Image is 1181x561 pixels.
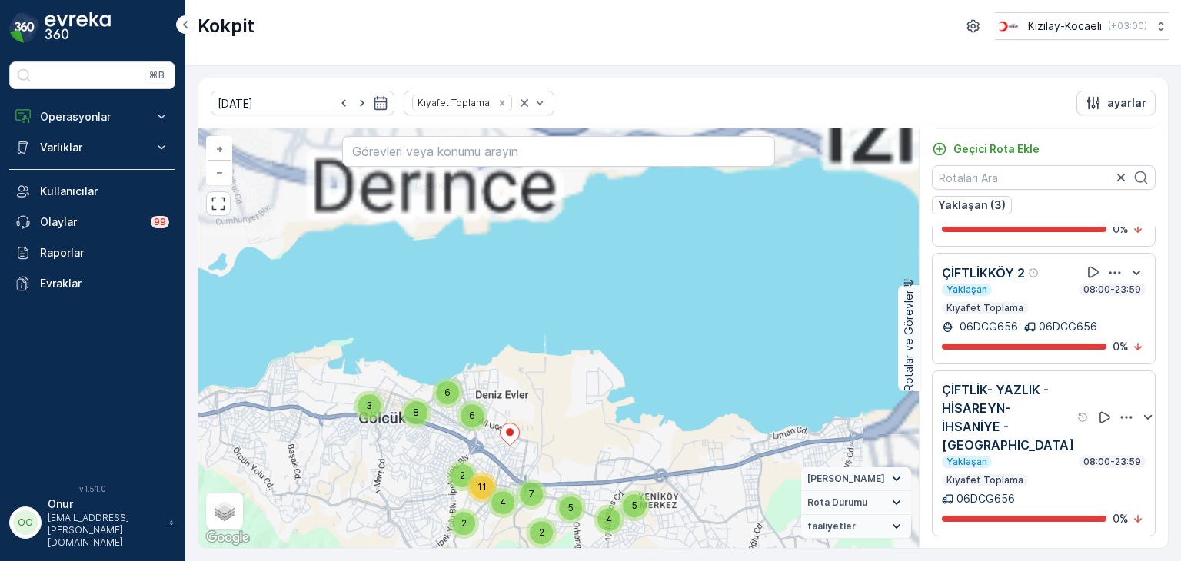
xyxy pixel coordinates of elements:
span: 4 [500,496,506,508]
p: Kıyafet Toplama [945,474,1025,486]
div: 4 [594,504,624,535]
p: 0 % [1113,221,1129,237]
a: Kullanıcılar [9,176,175,207]
a: Geçici Rota Ekle [932,141,1040,157]
div: 2 [447,460,477,491]
a: Olaylar99 [9,207,175,237]
p: 0 % [1113,511,1129,526]
p: ÇİFTLİKKÖY 2 [942,264,1025,282]
a: Layers [208,494,241,528]
span: + [216,142,223,155]
p: 06DCG656 [1039,319,1097,334]
span: [PERSON_NAME] [807,473,885,485]
p: 06DCG656 [956,491,1015,506]
span: 6 [444,387,451,398]
span: 5 [632,500,637,511]
span: − [216,165,224,178]
div: 6 [432,377,463,408]
span: 5 [568,502,574,513]
div: 7 [516,479,547,510]
p: Olaylar [40,214,141,230]
p: Operasyonlar [40,109,145,124]
p: Yaklaşan [945,456,989,468]
div: 11 [467,472,497,503]
div: Yardım Araç İkonu [1077,411,1090,423]
div: 5 [555,493,586,523]
p: Yaklaşan (3) [938,198,1006,213]
div: 6 [457,400,487,431]
summary: faaliyetler [801,515,911,539]
p: Geçici Rota Ekle [953,141,1040,157]
div: 8 [401,397,431,428]
button: Yaklaşan (3) [932,196,1012,214]
div: 4 [487,487,518,518]
a: Evraklar [9,268,175,299]
p: Evraklar [40,276,169,291]
div: Yardım Araç İkonu [1028,267,1040,279]
input: Rotaları Ara [932,165,1156,190]
div: 2 [526,517,557,548]
p: ÇİFTLİK- YAZLIK -HİSAREYN- İHSANİYE -[GEOGRAPHIC_DATA] [942,380,1074,454]
span: 6 [469,410,475,421]
span: faaliyetler [807,520,856,533]
p: 0 % [1113,339,1129,354]
p: ayarlar [1107,95,1146,111]
span: 8 [413,407,419,418]
input: Görevleri veya konumu arayın [342,136,774,167]
input: dd/mm/yyyy [211,91,394,115]
button: OOOnur[EMAIL_ADDRESS][PERSON_NAME][DOMAIN_NAME] [9,496,175,549]
p: 06DCG656 [956,319,1018,334]
p: Onur [48,496,161,512]
button: ayarlar [1076,91,1156,115]
a: Yakınlaştır [208,138,231,161]
span: 7 [529,488,534,500]
span: 2 [461,517,467,529]
p: Rotalar ve Görevler [901,290,917,391]
img: logo [9,12,40,43]
p: Kıyafet Toplama [945,302,1025,314]
img: Google [202,528,253,548]
p: ⌘B [149,69,165,81]
div: Remove Kıyafet Toplama [494,97,511,109]
button: Kızılay-Kocaeli(+03:00) [995,12,1169,40]
span: Rota Durumu [807,496,867,509]
a: Raporlar [9,237,175,268]
div: 3 [354,390,384,421]
p: 99 [154,216,166,228]
p: Kokpit [198,14,254,38]
div: Kıyafet Toplama [413,95,492,110]
div: 2 [448,508,479,539]
p: Yaklaşan [945,284,989,296]
button: Varlıklar [9,132,175,163]
span: 3 [366,400,372,411]
span: 2 [460,470,465,481]
p: ( +03:00 ) [1108,20,1147,32]
p: Kullanıcılar [40,184,169,199]
img: logo_dark-DEwI_e13.png [45,12,111,43]
a: Bu bölgeyi Google Haritalar'da açın (yeni pencerede açılır) [202,528,253,548]
span: 2 [539,526,544,538]
img: k%C4%B1z%C4%B1lay_0jL9uU1.png [995,18,1022,35]
summary: Rota Durumu [801,491,911,515]
p: Kızılay-Kocaeli [1028,18,1102,34]
p: Raporlar [40,245,169,261]
summary: [PERSON_NAME] [801,467,911,491]
p: Varlıklar [40,140,145,155]
span: v 1.51.0 [9,484,175,493]
div: 5 [619,490,650,521]
div: OO [13,510,38,535]
p: 08:00-23:59 [1082,284,1143,296]
a: Uzaklaştır [208,161,231,184]
p: 08:00-23:59 [1082,456,1143,468]
span: 4 [606,513,612,525]
button: Operasyonlar [9,101,175,132]
p: [EMAIL_ADDRESS][PERSON_NAME][DOMAIN_NAME] [48,512,161,549]
span: 11 [477,481,487,493]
